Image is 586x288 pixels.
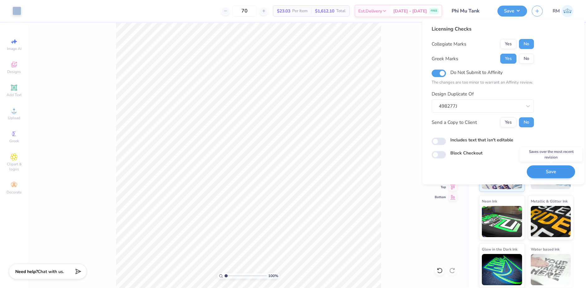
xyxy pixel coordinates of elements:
div: Saves over the most recent revision [520,147,582,162]
img: Roberta Manuel [561,5,574,17]
button: Save [497,6,527,17]
div: Collegiate Marks [432,41,466,48]
img: Metallic & Glitter Ink [531,206,571,237]
span: Per Item [292,8,308,14]
a: RM [553,5,574,17]
span: [DATE] - [DATE] [393,8,427,14]
span: RM [553,7,560,15]
input: Untitled Design [447,5,493,17]
label: Block Checkout [450,150,482,156]
span: Top [435,185,446,189]
label: Includes text that isn't editable [450,137,513,143]
button: No [519,39,534,49]
span: Chat with us. [38,269,64,275]
span: Water based Ink [531,246,559,252]
span: Bottom [435,195,446,199]
span: Upload [8,115,20,120]
span: Total [336,8,346,14]
strong: Need help? [15,269,38,275]
span: Add Text [7,92,22,97]
input: – – [232,5,257,17]
span: Glow in the Dark Ink [482,246,517,252]
button: Yes [500,39,516,49]
button: Save [527,165,575,178]
span: $23.03 [277,8,290,14]
button: Yes [500,117,516,127]
div: Greek Marks [432,55,458,62]
div: Licensing Checks [432,25,534,33]
span: Clipart & logos [3,162,25,172]
p: The changes are too minor to warrant an Affinity review. [432,80,534,86]
span: Neon Ink [482,198,497,204]
span: Image AI [7,46,22,51]
img: Neon Ink [482,206,522,237]
button: No [519,117,534,127]
img: Glow in the Dark Ink [482,254,522,285]
label: Design Duplicate Of [432,90,474,98]
span: Greek [9,139,19,144]
button: No [519,54,534,64]
span: FREE [431,9,437,13]
span: 100 % [268,273,278,279]
span: Decorate [7,190,22,195]
div: Send a Copy to Client [432,119,477,126]
span: Designs [7,69,21,74]
label: Do Not Submit to Affinity [450,68,503,76]
span: $1,612.10 [315,8,334,14]
button: Yes [500,54,516,64]
img: Water based Ink [531,254,571,285]
span: Metallic & Glitter Ink [531,198,568,204]
span: Est. Delivery [358,8,382,14]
